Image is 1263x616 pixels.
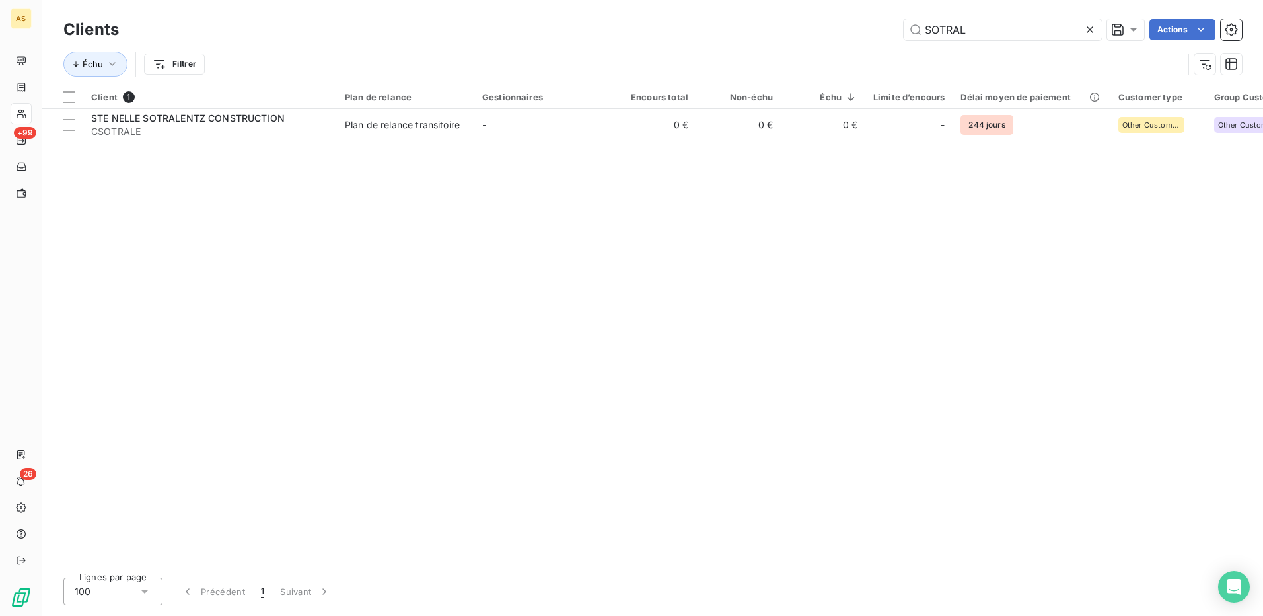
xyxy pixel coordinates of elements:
div: Échu [789,92,857,102]
span: - [941,118,945,132]
div: Gestionnaires [482,92,604,102]
span: - [482,119,486,130]
div: Encours total [620,92,688,102]
button: Actions [1149,19,1215,40]
div: Customer type [1118,92,1198,102]
a: +99 [11,130,31,151]
span: 100 [75,585,90,598]
span: 1 [123,91,135,103]
button: Échu [63,52,127,77]
td: 0 € [696,109,781,141]
input: Rechercher [904,19,1102,40]
td: 0 € [612,109,696,141]
button: Précédent [173,578,253,605]
span: Échu [83,59,103,69]
button: 1 [253,578,272,605]
span: Other Customers [1122,121,1180,129]
button: Suivant [272,578,339,605]
span: 244 jours [960,115,1013,135]
div: Plan de relance transitoire [345,118,460,132]
button: Filtrer [144,54,205,75]
span: 26 [20,468,36,480]
div: Délai moyen de paiement [960,92,1102,102]
div: AS [11,8,32,29]
span: Client [91,92,118,102]
span: 1 [261,585,264,598]
div: Open Intercom Messenger [1218,571,1250,603]
span: +99 [14,127,36,139]
span: CSOTRALE [91,125,329,138]
td: 0 € [781,109,865,141]
span: STE NELLE SOTRALENTZ CONSTRUCTION [91,112,285,124]
div: Non-échu [704,92,773,102]
div: Plan de relance [345,92,466,102]
h3: Clients [63,18,119,42]
img: Logo LeanPay [11,587,32,608]
div: Limite d’encours [873,92,945,102]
